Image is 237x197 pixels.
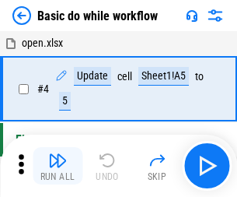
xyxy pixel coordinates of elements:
div: Update [74,67,111,86]
span: # 4 [37,83,49,95]
img: Back [12,6,31,25]
span: open.xlsx [22,37,63,49]
button: Skip [132,147,182,185]
button: Run All [33,147,82,185]
img: Main button [194,153,219,178]
img: Skip [148,151,166,170]
div: Skip [148,172,167,181]
div: Sheet1!A5 [138,67,189,86]
img: Settings menu [206,6,225,25]
img: Support [186,9,198,22]
img: Run All [48,151,67,170]
div: Run All [40,172,75,181]
div: 5 [59,92,71,111]
div: Basic do while workflow [37,9,158,23]
div: cell [117,71,132,83]
div: to [195,71,204,83]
